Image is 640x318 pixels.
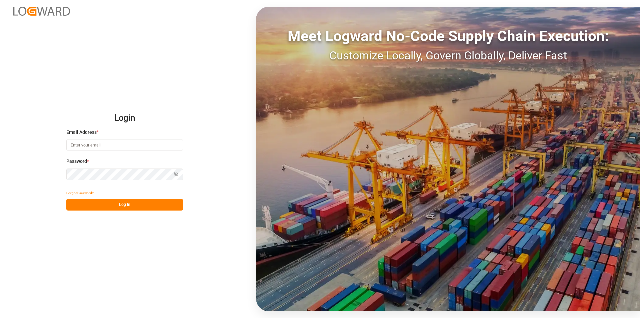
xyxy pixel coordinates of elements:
[66,107,183,129] h2: Login
[66,187,94,199] button: Forgot Password?
[256,25,640,47] div: Meet Logward No-Code Supply Chain Execution:
[256,47,640,64] div: Customize Locally, Govern Globally, Deliver Fast
[66,158,87,165] span: Password
[66,129,97,136] span: Email Address
[13,7,70,16] img: Logward_new_orange.png
[66,139,183,151] input: Enter your email
[66,199,183,211] button: Log In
